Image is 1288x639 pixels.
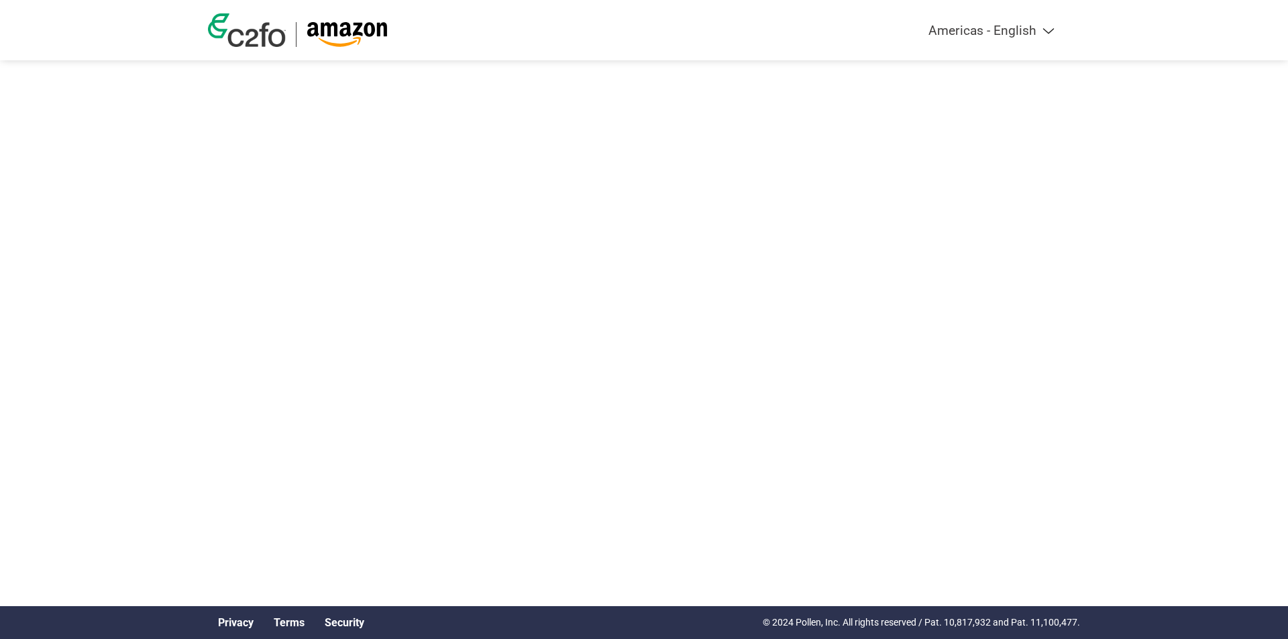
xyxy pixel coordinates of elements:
img: Amazon [307,22,388,47]
p: © 2024 Pollen, Inc. All rights reserved / Pat. 10,817,932 and Pat. 11,100,477. [763,616,1080,630]
a: Privacy [218,616,254,629]
img: c2fo logo [208,13,286,47]
a: Terms [274,616,305,629]
a: Security [325,616,364,629]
